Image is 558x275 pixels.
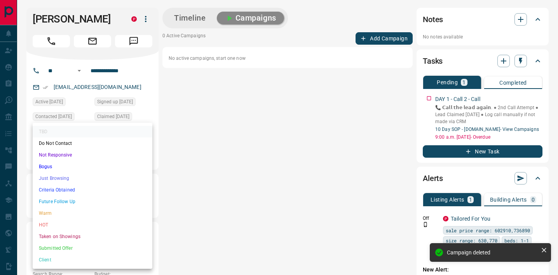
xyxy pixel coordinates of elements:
[33,207,152,219] li: Warm
[33,231,152,242] li: Taken on Showings
[33,172,152,184] li: Just Browsing
[33,184,152,196] li: Criteria Obtained
[33,137,152,149] li: Do Not Contact
[33,254,152,266] li: Client
[33,149,152,161] li: Not Responsive
[33,161,152,172] li: Bogus
[447,249,538,256] div: Campaign deleted
[33,196,152,207] li: Future Follow Up
[33,219,152,231] li: HOT
[33,242,152,254] li: Submitted Offer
